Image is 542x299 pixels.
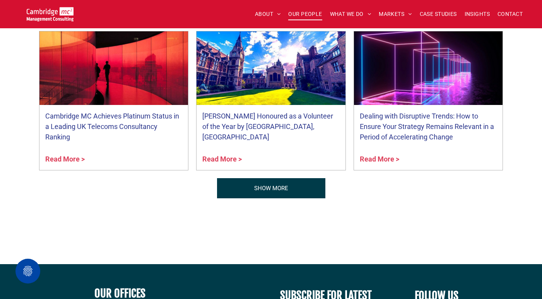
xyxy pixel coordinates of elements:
[354,31,503,105] a: A series of neon cubes in a line
[27,8,74,16] a: Your Business Transformed | Cambridge Management Consulting
[360,154,497,164] a: Read More >
[375,8,415,20] a: MARKETS
[217,178,325,198] a: Our People | Cambridge Management Consulting
[202,154,340,164] a: Read More >
[251,8,285,20] a: ABOUT
[494,8,527,20] a: CONTACT
[197,31,345,105] a: Wide angle photo of Pemrboke College on a sunny day
[254,179,288,198] span: SHOW MORE
[360,111,497,142] a: Dealing with Disruptive Trends: How to Ensure Your Strategy Remains Relevant in a Period of Accel...
[45,154,183,164] a: Read More >
[326,8,375,20] a: WHAT WE DO
[39,31,188,105] a: Long curving glass walkway looking out on a city. Image has a deep red tint and high contrast
[45,111,183,142] a: Cambridge MC Achieves Platinum Status in a Leading UK Telecoms Consultancy Ranking
[461,8,494,20] a: INSIGHTS
[284,8,326,20] a: OUR PEOPLE
[202,111,340,142] a: [PERSON_NAME] Honoured as a Volunteer of the Year by [GEOGRAPHIC_DATA], [GEOGRAPHIC_DATA]
[27,7,74,22] img: Go to Homepage
[416,8,461,20] a: CASE STUDIES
